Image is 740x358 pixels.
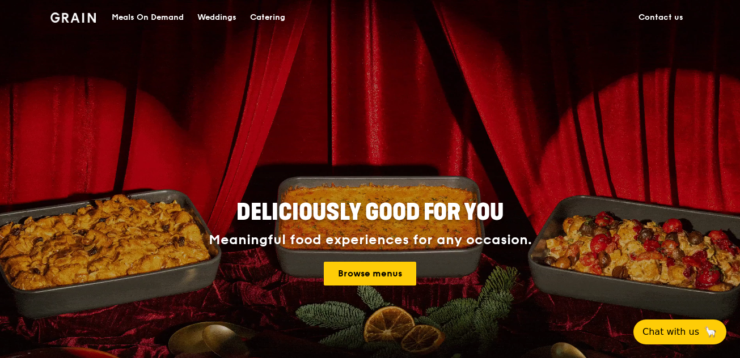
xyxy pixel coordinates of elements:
[112,1,184,35] div: Meals On Demand
[633,319,726,344] button: Chat with us🦙
[197,1,236,35] div: Weddings
[250,1,285,35] div: Catering
[243,1,292,35] a: Catering
[236,199,504,226] span: Deliciously good for you
[642,325,699,339] span: Chat with us
[324,262,416,285] a: Browse menus
[50,12,96,23] img: Grain
[166,232,574,248] div: Meaningful food experiences for any occasion.
[191,1,243,35] a: Weddings
[704,325,717,339] span: 🦙
[632,1,690,35] a: Contact us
